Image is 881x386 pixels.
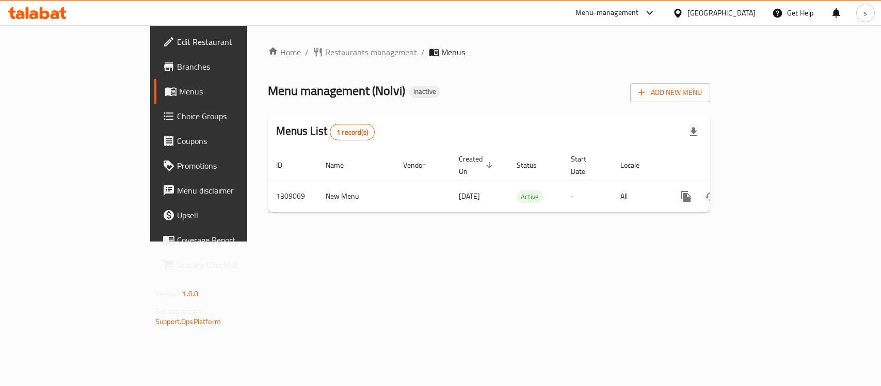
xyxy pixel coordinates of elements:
[441,46,465,58] span: Menus
[177,135,289,147] span: Coupons
[155,315,221,328] a: Support.OpsPlatform
[665,150,781,181] th: Actions
[177,259,289,271] span: Grocery Checklist
[154,54,297,79] a: Branches
[154,228,297,252] a: Coverage Report
[177,60,289,73] span: Branches
[409,87,440,96] span: Inactive
[630,83,710,102] button: Add New Menu
[305,46,309,58] li: /
[154,79,297,104] a: Menus
[698,184,723,209] button: Change Status
[330,124,375,140] div: Total records count
[182,287,198,300] span: 1.0.0
[179,85,289,98] span: Menus
[154,29,297,54] a: Edit Restaurant
[154,252,297,277] a: Grocery Checklist
[674,184,698,209] button: more
[638,86,702,99] span: Add New Menu
[403,159,438,171] span: Vendor
[313,46,417,58] a: Restaurants management
[177,110,289,122] span: Choice Groups
[517,190,543,203] div: Active
[575,7,639,19] div: Menu-management
[687,7,756,19] div: [GEOGRAPHIC_DATA]
[155,287,181,300] span: Version:
[154,128,297,153] a: Coupons
[177,184,289,197] span: Menu disclaimer
[154,104,297,128] a: Choice Groups
[325,46,417,58] span: Restaurants management
[177,36,289,48] span: Edit Restaurant
[154,178,297,203] a: Menu disclaimer
[563,181,612,212] td: -
[276,159,296,171] span: ID
[326,159,357,171] span: Name
[517,159,550,171] span: Status
[268,79,405,102] span: Menu management ( Nolvi )
[154,203,297,228] a: Upsell
[459,189,480,203] span: [DATE]
[268,46,710,58] nav: breadcrumb
[177,159,289,172] span: Promotions
[612,181,665,212] td: All
[155,304,203,318] span: Get support on:
[177,209,289,221] span: Upsell
[620,159,653,171] span: Locale
[863,7,867,19] span: s
[459,153,496,178] span: Created On
[681,120,706,144] div: Export file
[154,153,297,178] a: Promotions
[276,123,375,140] h2: Menus List
[517,191,543,203] span: Active
[177,234,289,246] span: Coverage Report
[421,46,425,58] li: /
[571,153,600,178] span: Start Date
[330,127,374,137] span: 1 record(s)
[317,181,395,212] td: New Menu
[268,150,781,213] table: enhanced table
[409,86,440,98] div: Inactive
